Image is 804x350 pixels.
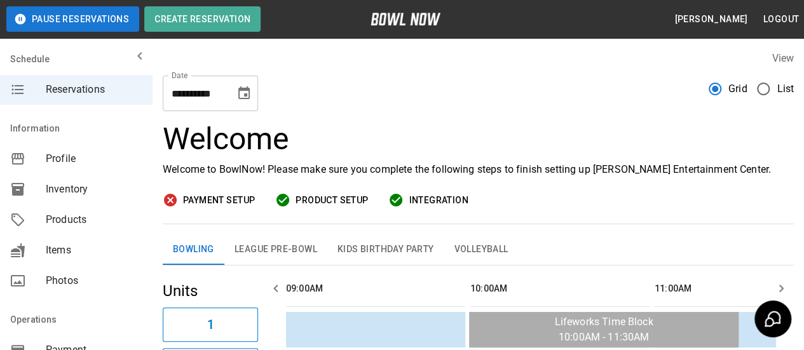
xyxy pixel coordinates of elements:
[409,192,468,208] span: Integration
[46,273,142,288] span: Photos
[371,13,440,25] img: logo
[777,81,794,97] span: List
[163,234,224,265] button: Bowling
[46,243,142,258] span: Items
[46,212,142,227] span: Products
[286,271,465,307] th: 09:00AM
[6,6,139,32] button: Pause Reservations
[728,81,747,97] span: Grid
[183,192,255,208] span: Payment Setup
[444,234,518,265] button: Volleyball
[470,271,650,307] th: 10:00AM
[758,8,804,31] button: Logout
[207,314,214,335] h6: 1
[163,162,794,177] p: Welcome to BowlNow! Please make sure you complete the following steps to finish setting up [PERSO...
[296,192,368,208] span: Product Setup
[144,6,261,32] button: Create Reservation
[46,151,142,166] span: Profile
[669,8,753,31] button: [PERSON_NAME]
[163,121,794,157] h3: Welcome
[224,234,327,265] button: League Pre-Bowl
[163,307,258,342] button: 1
[46,182,142,197] span: Inventory
[327,234,444,265] button: Kids Birthday Party
[163,234,794,265] div: inventory tabs
[231,81,257,106] button: Choose date, selected date is Sep 15, 2025
[772,52,794,64] label: View
[163,281,258,301] h5: Units
[46,82,142,97] span: Reservations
